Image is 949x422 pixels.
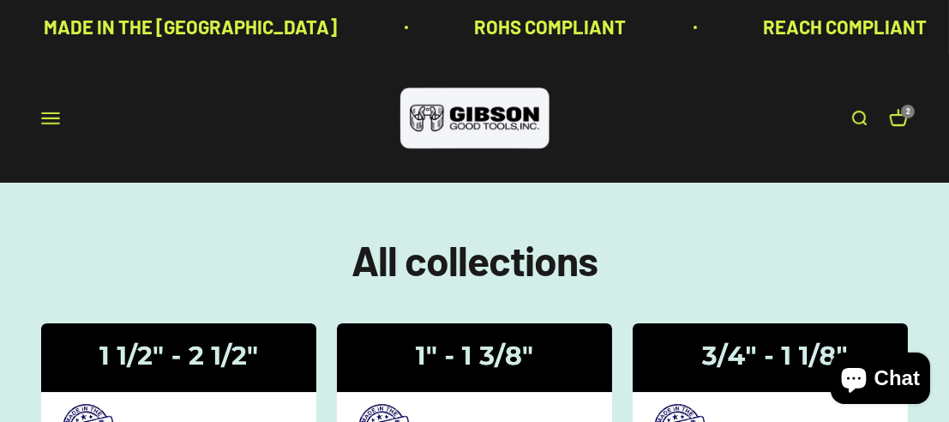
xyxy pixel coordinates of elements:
[761,12,925,42] p: REACH COMPLIANT
[472,12,624,42] p: ROHS COMPLIANT
[901,105,915,118] cart-count: 2
[41,238,908,283] h1: All collections
[826,353,935,408] inbox-online-store-chat: Shopify online store chat
[42,12,335,42] p: MADE IN THE [GEOGRAPHIC_DATA]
